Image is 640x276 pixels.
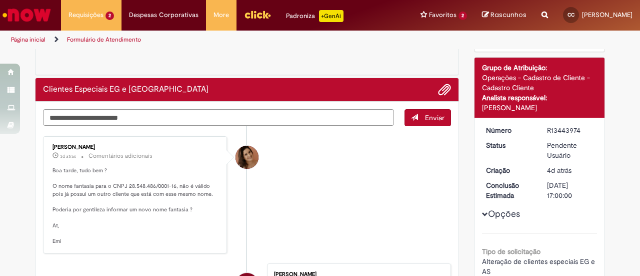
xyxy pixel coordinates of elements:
span: [PERSON_NAME] [582,11,632,19]
span: 2 [458,12,467,20]
button: Enviar [404,109,451,126]
button: Adicionar anexos [438,83,451,96]
div: Pendente Usuário [547,140,593,160]
div: [DATE] 17:00:00 [547,180,593,200]
div: Operações - Cadastro de Cliente - Cadastro Cliente [482,73,597,93]
dt: Status [478,140,540,150]
ul: Trilhas de página [7,31,419,49]
a: Página inicial [11,36,45,44]
a: Formulário de Atendimento [67,36,141,44]
span: 2 [105,12,114,20]
textarea: Digite sua mensagem aqui... [43,109,394,126]
span: CC [567,12,574,18]
h2: Clientes Especiais EG e AS Histórico de tíquete [43,85,208,94]
p: +GenAi [319,10,343,22]
span: Despesas Corporativas [129,10,198,20]
span: Rascunhos [490,10,526,20]
span: More [213,10,229,20]
img: click_logo_yellow_360x200.png [244,7,271,22]
time: 25/08/2025 12:03:25 [547,166,571,175]
img: ServiceNow [1,5,52,25]
dt: Criação [478,165,540,175]
p: Boa tarde, tudo bem ? O nome fantasia para o CNPJ 28.548.486/0001-16, não é válido pois já possui... [52,167,219,245]
span: Requisições [68,10,103,20]
div: [PERSON_NAME] [482,103,597,113]
dt: Número [478,125,540,135]
span: Alteração de clientes especiais EG e AS [482,257,597,276]
span: Favoritos [429,10,456,20]
div: Grupo de Atribuição: [482,63,597,73]
span: 3d atrás [60,153,76,159]
div: [PERSON_NAME] [52,144,219,150]
div: Analista responsável: [482,93,597,103]
div: Emiliane Dias De Souza [235,146,258,169]
small: Comentários adicionais [88,152,152,160]
time: 25/08/2025 17:01:47 [60,153,76,159]
a: Rascunhos [482,11,526,20]
div: 25/08/2025 12:03:25 [547,165,593,175]
b: Tipo de solicitação [482,247,540,256]
div: R13443974 [547,125,593,135]
dt: Conclusão Estimada [478,180,540,200]
span: Enviar [425,113,444,122]
div: Padroniza [286,10,343,22]
span: 4d atrás [547,166,571,175]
